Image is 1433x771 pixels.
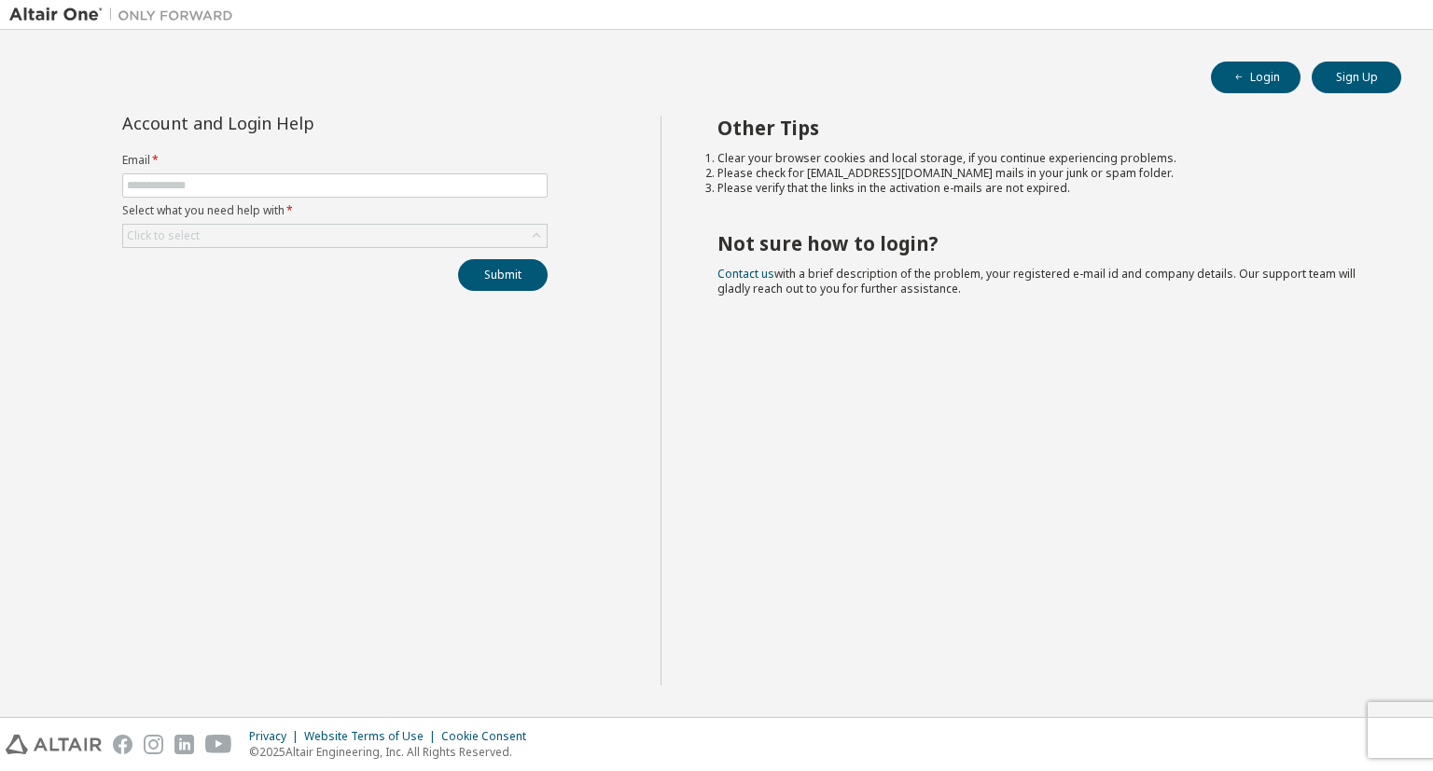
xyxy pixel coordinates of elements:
button: Login [1211,62,1301,93]
li: Please check for [EMAIL_ADDRESS][DOMAIN_NAME] mails in your junk or spam folder. [717,166,1369,181]
div: Account and Login Help [122,116,463,131]
div: Click to select [123,225,547,247]
div: Cookie Consent [441,729,537,744]
label: Select what you need help with [122,203,548,218]
div: Click to select [127,228,200,243]
img: facebook.svg [113,735,132,754]
h2: Other Tips [717,116,1369,140]
button: Submit [458,259,548,291]
p: © 2025 Altair Engineering, Inc. All Rights Reserved. [249,744,537,760]
img: youtube.svg [205,735,232,754]
img: altair_logo.svg [6,735,102,754]
li: Clear your browser cookies and local storage, if you continue experiencing problems. [717,151,1369,166]
button: Sign Up [1312,62,1401,93]
h2: Not sure how to login? [717,231,1369,255]
li: Please verify that the links in the activation e-mails are not expired. [717,181,1369,196]
img: linkedin.svg [174,735,194,754]
img: Altair One [9,6,243,24]
img: instagram.svg [144,735,163,754]
a: Contact us [717,266,774,282]
div: Privacy [249,729,304,744]
span: with a brief description of the problem, your registered e-mail id and company details. Our suppo... [717,266,1356,296]
label: Email [122,153,548,168]
div: Website Terms of Use [304,729,441,744]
